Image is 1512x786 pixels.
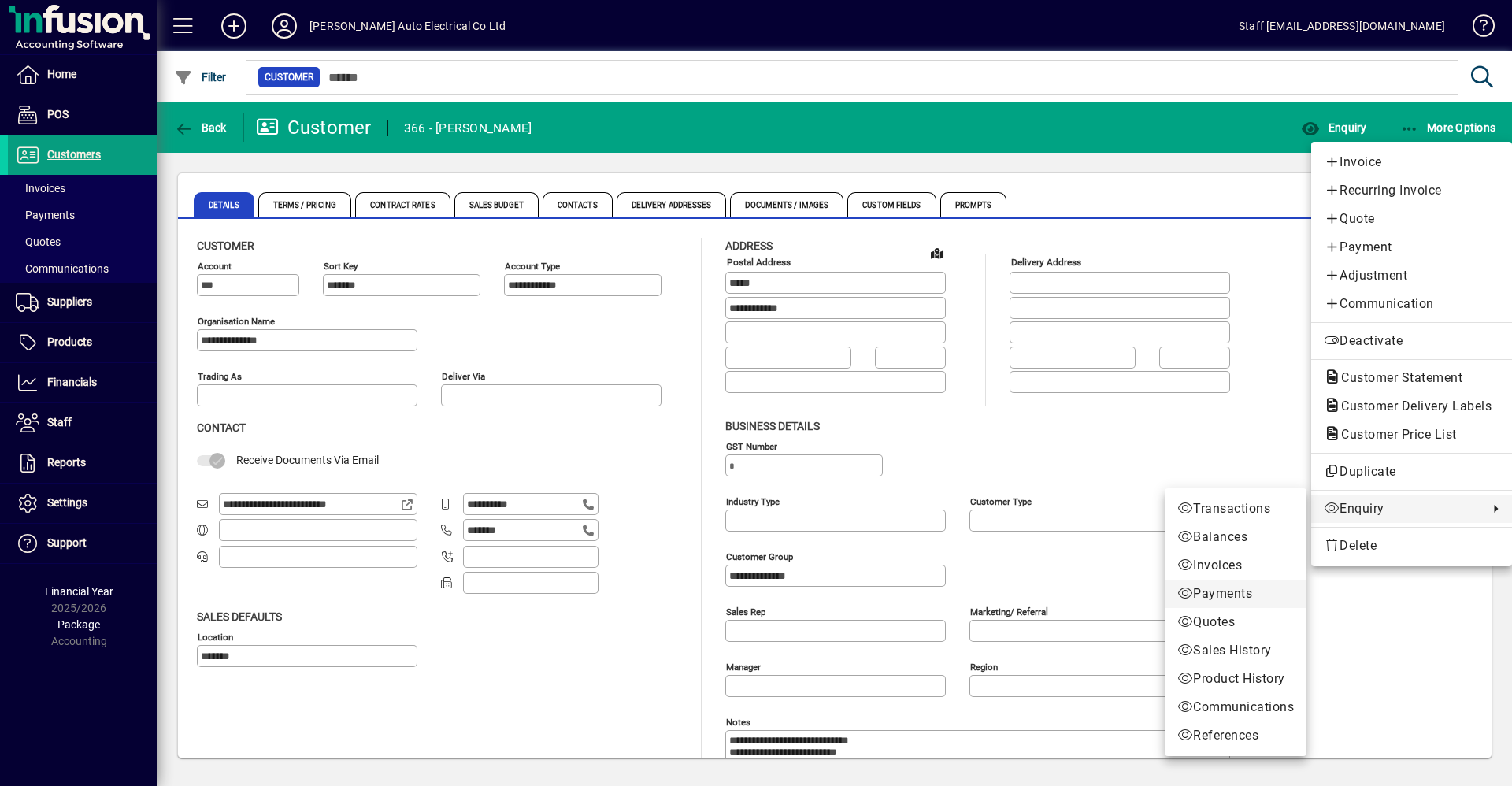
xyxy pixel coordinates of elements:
[1324,499,1480,518] span: Enquiry
[1177,528,1294,547] span: Balances
[1177,726,1294,745] span: References
[1324,370,1470,385] span: Customer Statement
[1324,399,1499,413] span: Customer Delivery Labels
[1324,536,1499,555] span: Delete
[1324,153,1499,172] span: Invoice
[1311,327,1512,355] button: Deactivate customer
[1324,427,1465,442] span: Customer Price List
[1324,295,1499,313] span: Communication
[1177,613,1294,632] span: Quotes
[1324,209,1499,228] span: Quote
[1324,181,1499,200] span: Recurring Invoice
[1177,499,1294,518] span: Transactions
[1177,698,1294,717] span: Communications
[1324,238,1499,257] span: Payment
[1324,266,1499,285] span: Adjustment
[1324,462,1499,481] span: Duplicate
[1177,669,1294,688] span: Product History
[1177,641,1294,660] span: Sales History
[1177,584,1294,603] span: Payments
[1324,332,1499,350] span: Deactivate
[1177,556,1294,575] span: Invoices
